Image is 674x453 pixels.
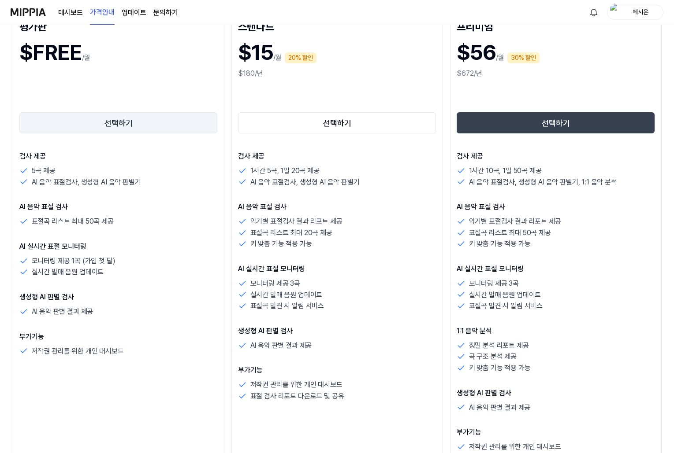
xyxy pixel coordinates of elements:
[457,19,655,33] div: 프리미엄
[19,331,218,342] p: 부가기능
[250,165,320,177] p: 1시간 5곡, 1일 20곡 제공
[238,202,436,212] p: AI 음악 표절 검사
[19,112,218,133] button: 선택하기
[19,151,218,162] p: 검사 제공
[469,402,531,413] p: AI 음악 판별 결과 제공
[238,19,436,33] div: 스탠다드
[238,37,273,68] h1: $15
[469,165,542,177] p: 1시간 10곡, 1일 50곡 제공
[457,388,655,398] p: 생성형 AI 판별 검사
[82,52,90,63] p: /월
[250,177,360,188] p: AI 음악 표절검사, 생성형 AI 음악 판별기
[469,289,541,301] p: 실시간 발매 음원 업데이트
[457,326,655,336] p: 1:1 음악 분석
[238,112,436,133] button: 선택하기
[469,227,551,239] p: 표절곡 리스트 최대 50곡 제공
[238,326,436,336] p: 생성형 AI 판별 검사
[250,340,312,351] p: AI 음악 판별 결과 제공
[469,351,517,362] p: 곡 구조 분석 제공
[623,7,658,17] div: 메시온
[58,7,83,18] a: 대시보드
[610,4,621,21] img: profile
[588,7,599,18] img: 알림
[238,365,436,376] p: 부가기능
[250,238,312,250] p: 키 맞춤 기능 적용 가능
[273,52,282,63] p: /월
[238,151,436,162] p: 검사 제공
[153,7,178,18] a: 문의하기
[250,390,344,402] p: 표절 검사 리포트 다운로드 및 공유
[457,427,655,438] p: 부가기능
[469,340,529,351] p: 정밀 분석 리포트 제공
[19,110,218,135] a: 선택하기
[457,264,655,274] p: AI 실시간 표절 모니터링
[469,441,561,453] p: 저작권 관리를 위한 개인 대시보드
[469,278,519,289] p: 모니터링 제공 3곡
[457,68,655,79] div: $672/년
[250,300,324,312] p: 표절곡 발견 시 알림 서비스
[32,266,104,278] p: 실시간 발매 음원 업데이트
[19,202,218,212] p: AI 음악 표절 검사
[90,0,115,25] a: 가격안내
[19,19,218,33] div: 평가판
[496,52,504,63] p: /월
[250,216,343,227] p: 악기별 표절검사 결과 리포트 제공
[238,68,436,79] div: $180/년
[250,379,343,390] p: 저작권 관리를 위한 개인 대시보드
[285,52,317,63] div: 20% 할인
[122,7,146,18] a: 업데이트
[457,112,655,133] button: 선택하기
[32,346,124,357] p: 저작권 관리를 위한 개인 대시보드
[32,306,93,317] p: AI 음악 판별 결과 제공
[507,52,540,63] div: 30% 할인
[469,238,531,250] p: 키 맞춤 기능 적용 가능
[250,227,332,239] p: 표절곡 리스트 최대 20곡 제공
[238,110,436,135] a: 선택하기
[19,37,82,68] h1: $FREE
[469,362,531,374] p: 키 맞춤 기능 적용 가능
[457,202,655,212] p: AI 음악 표절 검사
[32,216,114,227] p: 표절곡 리스트 최대 50곡 제공
[19,241,218,252] p: AI 실시간 표절 모니터링
[32,255,115,267] p: 모니터링 제공 1곡 (가입 첫 달)
[469,300,543,312] p: 표절곡 발견 시 알림 서비스
[19,292,218,302] p: 생성형 AI 판별 검사
[457,37,496,68] h1: $56
[607,5,663,20] button: profile메시온
[238,264,436,274] p: AI 실시간 표절 모니터링
[250,289,323,301] p: 실시간 발매 음원 업데이트
[250,278,300,289] p: 모니터링 제공 3곡
[469,216,561,227] p: 악기별 표절검사 결과 리포트 제공
[457,110,655,135] a: 선택하기
[32,177,141,188] p: AI 음악 표절검사, 생성형 AI 음악 판별기
[457,151,655,162] p: 검사 제공
[469,177,617,188] p: AI 음악 표절검사, 생성형 AI 음악 판별기, 1:1 음악 분석
[32,165,56,177] p: 5곡 제공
